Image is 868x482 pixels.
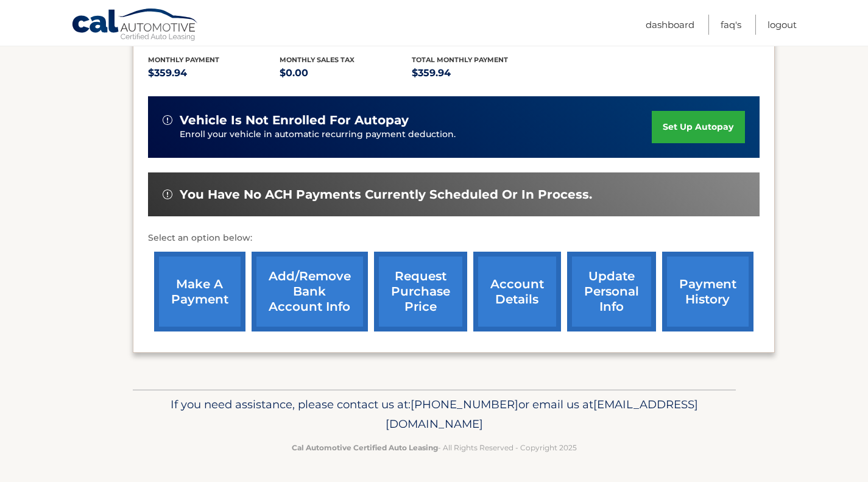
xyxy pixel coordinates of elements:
[412,55,508,64] span: Total Monthly Payment
[71,8,199,43] a: Cal Automotive
[154,252,245,331] a: make a payment
[662,252,753,331] a: payment history
[163,190,172,199] img: alert-white.svg
[141,395,728,434] p: If you need assistance, please contact us at: or email us at
[567,252,656,331] a: update personal info
[148,65,280,82] p: $359.94
[141,441,728,454] p: - All Rights Reserved - Copyright 2025
[767,15,797,35] a: Logout
[280,55,355,64] span: Monthly sales Tax
[721,15,741,35] a: FAQ's
[180,128,652,141] p: Enroll your vehicle in automatic recurring payment deduction.
[252,252,368,331] a: Add/Remove bank account info
[180,113,409,128] span: vehicle is not enrolled for autopay
[473,252,561,331] a: account details
[386,397,698,431] span: [EMAIL_ADDRESS][DOMAIN_NAME]
[163,115,172,125] img: alert-white.svg
[411,397,518,411] span: [PHONE_NUMBER]
[646,15,694,35] a: Dashboard
[148,55,219,64] span: Monthly Payment
[374,252,467,331] a: request purchase price
[148,231,760,246] p: Select an option below:
[280,65,412,82] p: $0.00
[412,65,544,82] p: $359.94
[292,443,438,452] strong: Cal Automotive Certified Auto Leasing
[180,187,592,202] span: You have no ACH payments currently scheduled or in process.
[652,111,744,143] a: set up autopay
